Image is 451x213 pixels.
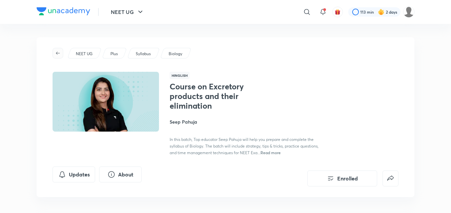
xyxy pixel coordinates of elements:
h4: Seep Pahuja [170,118,319,125]
button: NEET UG [107,5,148,19]
span: In this batch, Top educator Seep Pahuja will help you prepare and complete the syllabus of Biolog... [170,137,319,155]
button: Enrolled [307,170,377,186]
a: Biology [168,51,184,57]
p: Plus [110,51,118,57]
span: Hinglish [170,72,190,79]
h1: Course on Excretory products and their elimination [170,82,278,110]
a: Company Logo [37,7,90,17]
img: avatar [335,9,341,15]
button: false [382,170,398,186]
p: NEET UG [76,51,92,57]
img: Company Logo [37,7,90,15]
p: Biology [169,51,182,57]
a: Syllabus [135,51,152,57]
button: About [99,166,142,182]
img: Tarmanjot Singh [403,6,414,18]
span: Read more [260,150,281,155]
button: Updates [53,166,95,182]
img: Thumbnail [52,71,160,132]
p: Syllabus [136,51,151,57]
img: streak [378,9,384,15]
a: Plus [109,51,119,57]
button: avatar [332,7,343,17]
a: NEET UG [75,51,94,57]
